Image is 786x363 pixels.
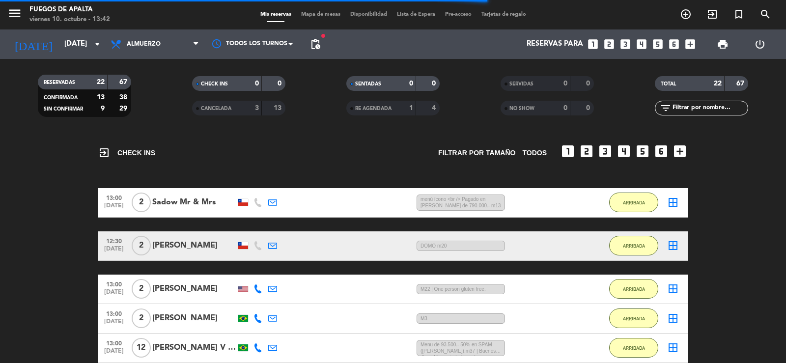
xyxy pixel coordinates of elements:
span: CHECK INS [98,147,155,159]
strong: 29 [119,105,129,112]
span: ARRIBADA [623,243,645,249]
strong: 0 [278,80,283,87]
span: 12:30 [102,235,126,246]
span: Almuerzo [127,41,161,48]
strong: 67 [119,79,129,85]
span: menú ícono <br /> Pagado en [PERSON_NAME] de 790.000.- m13 [417,195,505,211]
span: SIN CONFIRMAR [44,107,83,112]
span: CONFIRMADA [44,95,78,100]
i: power_settings_new [754,38,766,50]
div: Sadow Mr & Mrs [152,196,236,209]
span: Menu de 93.500.- 50% en SPAM ([PERSON_NAME]).m37 | Buenos dias , Me gustaria hacer la reserva par... [417,340,505,357]
i: looks_5 [635,143,650,159]
i: looks_5 [651,38,664,51]
span: CANCELADA [201,106,231,111]
span: [DATE] [102,202,126,214]
i: turned_in_not [733,8,745,20]
span: 2 [132,236,151,255]
span: RESERVADAS [44,80,75,85]
i: looks_6 [668,38,680,51]
strong: 0 [563,80,567,87]
div: LOG OUT [741,29,779,59]
div: [PERSON_NAME] [152,312,236,325]
i: looks_4 [616,143,632,159]
i: looks_4 [635,38,648,51]
span: SENTADAS [355,82,381,86]
span: 13:00 [102,337,126,348]
span: M3 [417,313,505,324]
div: viernes 10. octubre - 13:42 [29,15,110,25]
i: looks_one [560,143,576,159]
i: add_box [684,38,697,51]
span: [DATE] [102,348,126,359]
strong: 13 [274,105,283,112]
i: filter_list [660,102,672,114]
div: [PERSON_NAME] V C [PERSON_NAME] [152,341,236,354]
strong: 67 [736,80,746,87]
strong: 13 [97,94,105,101]
span: SERVIDAS [509,82,533,86]
span: NO SHOW [509,106,534,111]
strong: 0 [255,80,259,87]
span: TODOS [522,147,547,159]
span: Pre-acceso [440,12,477,17]
i: border_all [667,196,679,208]
strong: 3 [255,105,259,112]
span: Disponibilidad [345,12,392,17]
span: print [717,38,729,50]
strong: 0 [586,80,592,87]
i: border_all [667,312,679,324]
i: looks_one [587,38,599,51]
span: Tarjetas de regalo [477,12,531,17]
i: border_all [667,342,679,354]
div: [PERSON_NAME] [152,282,236,295]
span: CHECK INS [201,82,228,86]
strong: 0 [563,105,567,112]
span: 13:00 [102,278,126,289]
span: M22 | One person gluten free. [417,284,505,294]
span: DOMO m20 [417,241,505,251]
span: ARRIBADA [623,316,645,321]
span: Lista de Espera [392,12,440,17]
strong: 22 [97,79,105,85]
strong: 1 [409,105,413,112]
div: [PERSON_NAME] [152,239,236,252]
span: TOTAL [661,82,676,86]
i: arrow_drop_down [91,38,103,50]
strong: 38 [119,94,129,101]
span: 12 [132,338,151,358]
span: ARRIBADA [623,345,645,351]
strong: 4 [432,105,438,112]
i: looks_6 [653,143,669,159]
span: [DATE] [102,318,126,330]
span: RE AGENDADA [355,106,392,111]
i: looks_3 [619,38,632,51]
i: menu [7,6,22,21]
span: 13:00 [102,192,126,203]
span: ARRIBADA [623,200,645,205]
span: pending_actions [309,38,321,50]
i: looks_two [579,143,594,159]
i: exit_to_app [98,147,110,159]
i: add_box [672,143,688,159]
span: 13:00 [102,307,126,319]
span: 2 [132,193,151,212]
strong: 0 [432,80,438,87]
i: [DATE] [7,33,59,55]
span: Mis reservas [255,12,296,17]
div: Fuegos de Apalta [29,5,110,15]
strong: 22 [714,80,722,87]
span: [DATE] [102,289,126,300]
i: exit_to_app [706,8,718,20]
i: search [759,8,771,20]
span: Reservas para [527,40,583,49]
i: border_all [667,283,679,295]
strong: 0 [409,80,413,87]
i: add_circle_outline [680,8,692,20]
strong: 0 [586,105,592,112]
span: 2 [132,279,151,299]
i: border_all [667,240,679,251]
span: fiber_manual_record [320,33,326,39]
span: Filtrar por tamaño [438,147,515,159]
i: looks_two [603,38,616,51]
